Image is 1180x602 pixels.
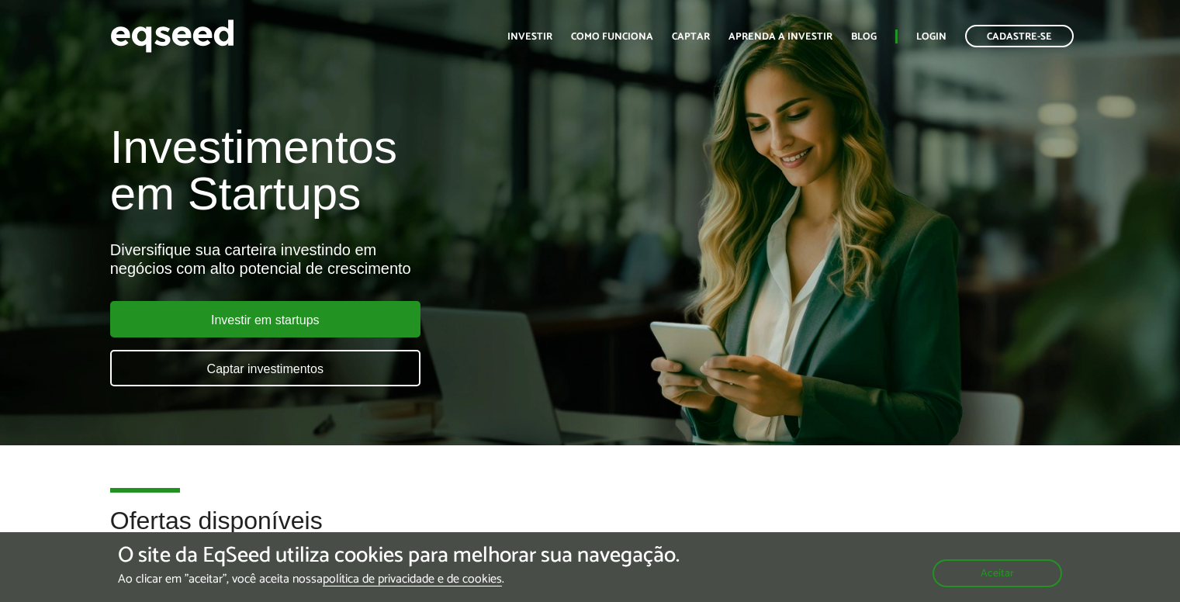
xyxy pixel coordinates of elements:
[110,507,1071,558] h2: Ofertas disponíveis
[571,32,653,42] a: Como funciona
[110,301,420,337] a: Investir em startups
[672,32,710,42] a: Captar
[965,25,1074,47] a: Cadastre-se
[728,32,832,42] a: Aprenda a investir
[933,559,1062,587] button: Aceitar
[851,32,877,42] a: Blog
[507,32,552,42] a: Investir
[110,350,420,386] a: Captar investimentos
[110,124,677,217] h1: Investimentos em Startups
[110,240,677,278] div: Diversifique sua carteira investindo em negócios com alto potencial de crescimento
[110,16,234,57] img: EqSeed
[118,544,680,568] h5: O site da EqSeed utiliza cookies para melhorar sua navegação.
[118,572,680,586] p: Ao clicar em "aceitar", você aceita nossa .
[916,32,946,42] a: Login
[323,573,502,586] a: política de privacidade e de cookies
